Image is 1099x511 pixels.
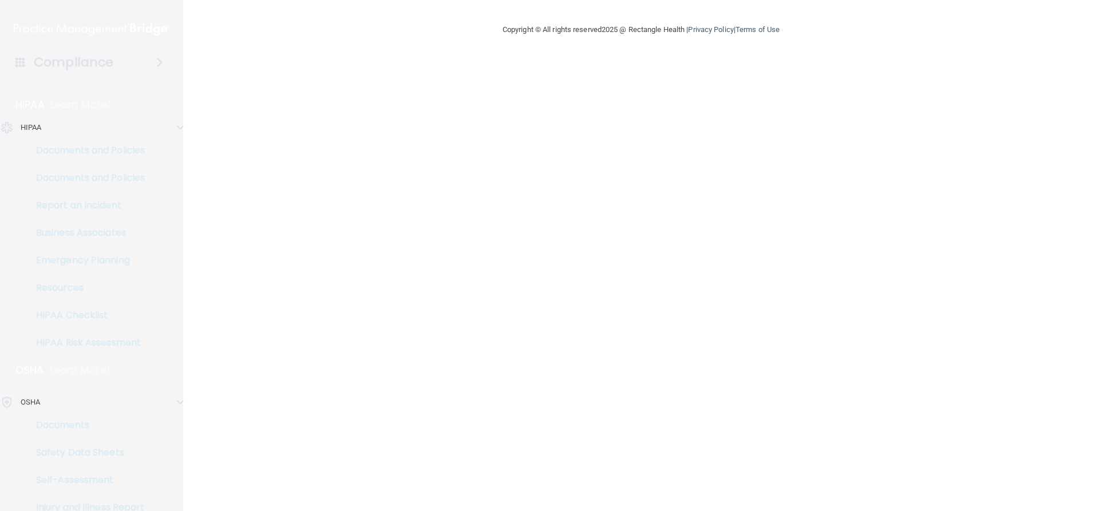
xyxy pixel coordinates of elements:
p: OSHA [21,395,40,409]
p: HIPAA Checklist [7,310,164,321]
p: Learn More! [50,98,111,112]
p: Safety Data Sheets [7,447,164,458]
p: Resources [7,282,164,294]
p: Self-Assessment [7,474,164,486]
div: Copyright © All rights reserved 2025 @ Rectangle Health | | [432,11,850,48]
p: Learn More! [50,363,110,377]
h4: Compliance [34,54,113,70]
p: HIPAA [21,121,42,134]
p: Documents and Policies [7,145,164,156]
p: Emergency Planning [7,255,164,266]
p: HIPAA Risk Assessment [7,337,164,348]
a: Terms of Use [736,25,780,34]
img: PMB logo [14,18,169,41]
p: Documents and Policies [7,172,164,184]
p: Documents [7,419,164,431]
p: HIPAA [15,98,45,112]
p: Report an Incident [7,200,164,211]
a: Privacy Policy [688,25,733,34]
p: OSHA [15,363,44,377]
p: Business Associates [7,227,164,239]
